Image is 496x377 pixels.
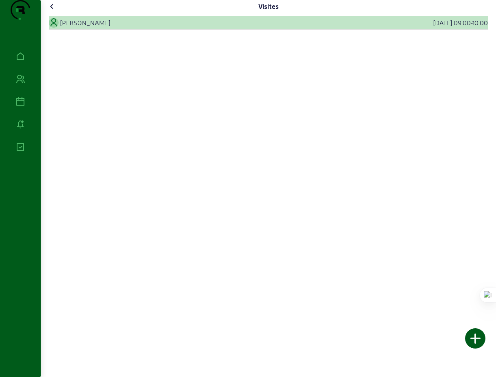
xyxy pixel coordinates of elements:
span: 10:00 [472,19,488,26]
div: Visites [258,2,279,11]
div: [PERSON_NAME] [60,18,110,28]
span: - [454,18,488,28]
span: 09:00 [454,19,471,26]
span: [DATE] [433,18,452,28]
